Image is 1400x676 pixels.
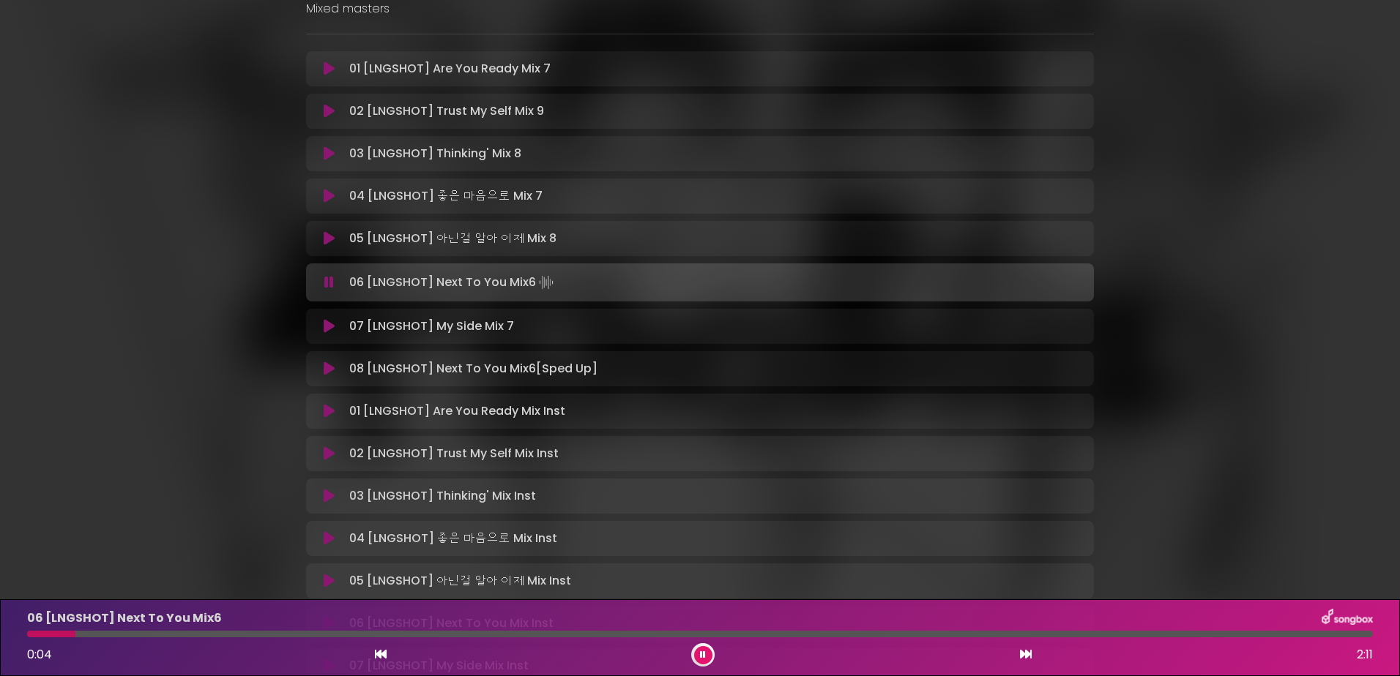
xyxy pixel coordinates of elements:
p: 02 [LNGSHOT] Trust My Self Mix Inst [349,445,559,462]
p: 03 [LNGSHOT] Thinking' Mix Inst [349,487,536,505]
p: 07 [LNGSHOT] My Side Mix 7 [349,318,514,335]
p: 05 [LNGSHOT] 아닌걸 알아 이제 Mix Inst [349,572,571,590]
p: 04 [LNGSHOT] 좋은 마음으로 Mix Inst [349,530,557,547]
p: 01 [LNGSHOT] Are You Ready Mix 7 [349,60,551,78]
img: songbox-logo-white.png [1322,609,1373,628]
p: 06 [LNGSHOT] Next To You Mix6 [349,272,556,293]
p: 06 [LNGSHOT] Next To You Mix6 [27,609,222,627]
img: waveform4.gif [536,272,556,293]
span: 2:11 [1357,646,1373,664]
p: 02 [LNGSHOT] Trust My Self Mix 9 [349,102,544,120]
p: 01 [LNGSHOT] Are You Ready Mix Inst [349,402,565,420]
p: 04 [LNGSHOT] 좋은 마음으로 Mix 7 [349,187,543,205]
p: 08 [LNGSHOT] Next To You Mix6[Sped Up] [349,360,597,378]
span: 0:04 [27,646,52,663]
p: 03 [LNGSHOT] Thinking' Mix 8 [349,145,521,162]
p: 05 [LNGSHOT] 아닌걸 알아 이제 Mix 8 [349,230,556,247]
